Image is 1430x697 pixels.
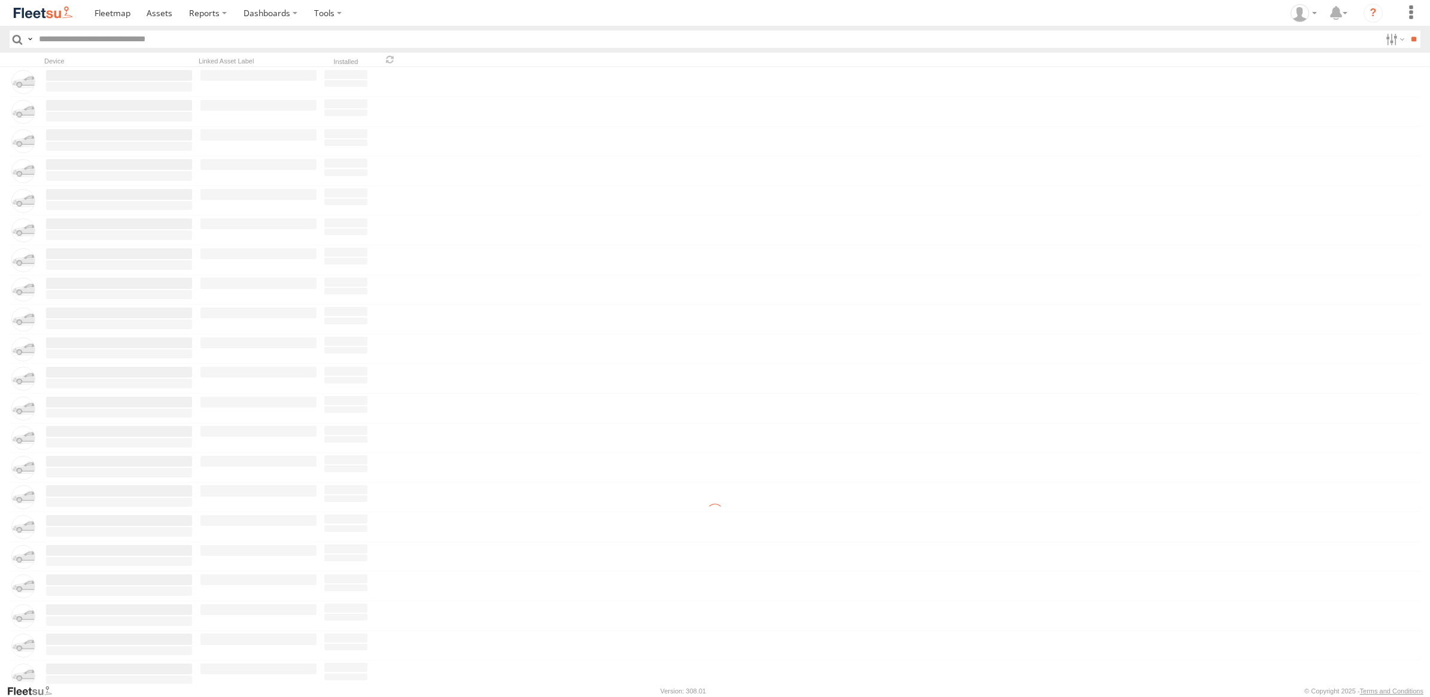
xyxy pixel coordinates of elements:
label: Search Filter Options [1381,31,1407,48]
div: Version: 308.01 [661,687,706,695]
a: Terms and Conditions [1360,687,1423,695]
div: Installed [323,59,369,65]
a: Visit our Website [7,685,62,697]
label: Search Query [25,31,35,48]
span: Refresh [383,54,397,65]
div: Nizarudeen Shajahan [1286,4,1321,22]
i: ? [1364,4,1383,23]
div: © Copyright 2025 - [1304,687,1423,695]
img: fleetsu-logo-horizontal.svg [12,5,74,21]
div: Linked Asset Label [199,57,318,65]
div: Device [44,57,194,65]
